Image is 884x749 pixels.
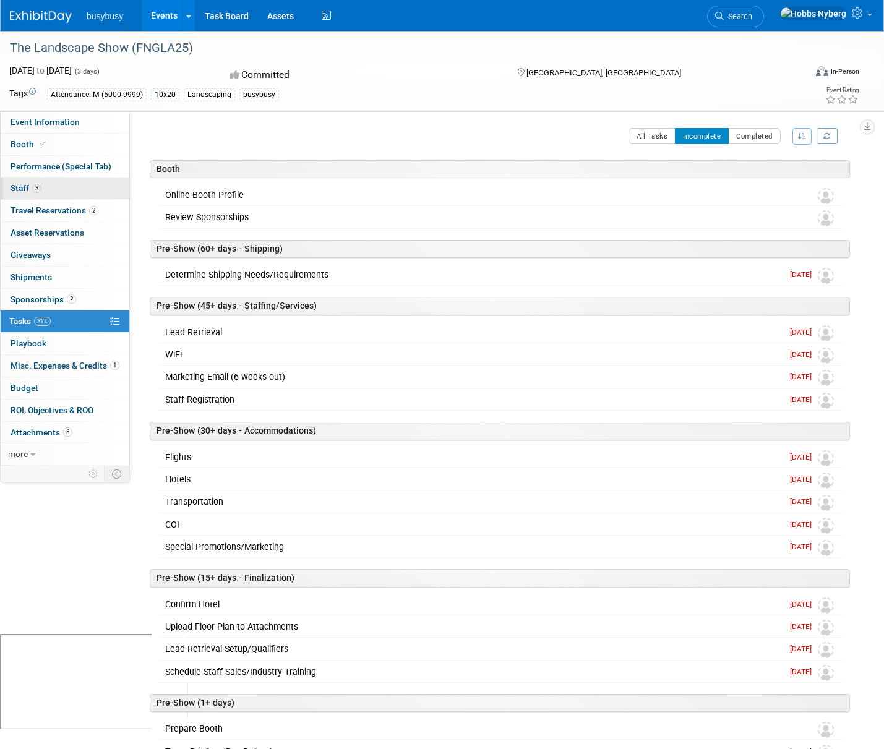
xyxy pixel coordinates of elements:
[790,542,818,551] span: [DATE]
[35,66,46,75] span: to
[159,536,783,557] div: Special Promotions/Marketing
[87,11,123,21] span: busybusy
[1,178,129,199] a: Staff3
[818,268,834,284] img: Unassigned
[724,12,752,21] span: Search
[150,422,850,440] div: Pre-Show (30+ days - Accommodations)
[11,139,48,149] span: Booth
[159,322,783,343] div: Lead Retrieval
[11,205,98,215] span: Travel Reservations
[780,7,847,20] img: Hobbs Nyberg
[6,37,787,59] div: The Landscape Show (FNGLA25)
[818,495,834,511] img: Unassigned
[790,475,818,484] span: [DATE]
[818,642,834,658] img: Unassigned
[34,317,51,326] span: 31%
[790,667,818,676] span: [DATE]
[159,389,783,410] div: Staff Registration
[1,134,129,155] a: Booth
[159,718,793,739] div: Prepare Booth
[1,156,129,178] a: Performance (Special Tab)
[47,88,147,101] div: Attendance: M (5000-9999)
[63,427,72,437] span: 6
[790,395,818,404] span: [DATE]
[11,427,72,437] span: Attachments
[159,207,793,228] div: Review Sponsorships
[159,491,783,512] div: Transportation
[818,540,834,556] img: Unassigned
[526,68,681,77] span: [GEOGRAPHIC_DATA], [GEOGRAPHIC_DATA]
[89,206,98,215] span: 2
[40,140,46,147] i: Booth reservation complete
[9,87,36,101] td: Tags
[818,188,834,204] img: Unassigned
[11,338,46,348] span: Playbook
[32,184,41,193] span: 3
[1,289,129,310] a: Sponsorships2
[150,694,850,712] div: Pre-Show (1+ days)
[11,361,119,370] span: Misc. Expenses & Credits
[1,111,129,133] a: Event Information
[1,355,129,377] a: Misc. Expenses & Credits1
[790,600,818,609] span: [DATE]
[1,400,129,421] a: ROI, Objectives & ROO
[11,250,51,260] span: Giveaways
[11,383,38,393] span: Budget
[825,87,859,93] div: Event Rating
[818,210,834,226] img: Unassigned
[818,620,834,636] img: Unassigned
[790,453,818,461] span: [DATE]
[1,222,129,244] a: Asset Reservations
[790,520,818,529] span: [DATE]
[818,597,834,614] img: Unassigned
[790,644,818,653] span: [DATE]
[707,6,764,27] a: Search
[1,310,129,332] a: Tasks31%
[11,161,111,171] span: Performance (Special Tab)
[226,64,497,86] div: Committed
[817,128,838,144] a: Refresh
[150,160,850,178] div: Booth
[1,267,129,288] a: Shipments
[159,366,783,387] div: Marketing Email (6 weeks out)
[790,372,818,381] span: [DATE]
[159,184,793,205] div: Online Booth Profile
[629,128,676,144] button: All Tasks
[1,333,129,354] a: Playbook
[11,183,41,193] span: Staff
[150,240,850,258] div: Pre-Show (60+ days - Shipping)
[159,344,783,365] div: WiFi
[818,370,834,386] img: Unassigned
[159,638,783,659] div: Lead Retrieval Setup/Qualifiers
[110,361,119,370] span: 1
[818,473,834,489] img: Unassigned
[9,316,51,326] span: Tasks
[1,200,129,221] a: Travel Reservations2
[790,270,818,279] span: [DATE]
[790,622,818,631] span: [DATE]
[11,272,52,282] span: Shipments
[67,294,76,304] span: 2
[790,497,818,506] span: [DATE]
[159,447,783,468] div: Flights
[9,66,72,75] span: [DATE] [DATE]
[818,325,834,341] img: Unassigned
[816,66,828,76] img: Format-Inperson.png
[159,469,783,490] div: Hotels
[11,294,76,304] span: Sponsorships
[11,405,93,415] span: ROI, Objectives & ROO
[10,11,72,23] img: ExhibitDay
[11,117,80,127] span: Event Information
[1,244,129,266] a: Giveaways
[818,348,834,364] img: Unassigned
[790,328,818,336] span: [DATE]
[151,88,179,101] div: 10x20
[818,665,834,681] img: Unassigned
[74,67,100,75] span: (3 days)
[83,466,105,482] td: Personalize Event Tab Strip
[1,422,129,443] a: Attachments6
[8,449,28,459] span: more
[728,128,781,144] button: Completed
[830,67,859,76] div: In-Person
[159,514,783,535] div: COI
